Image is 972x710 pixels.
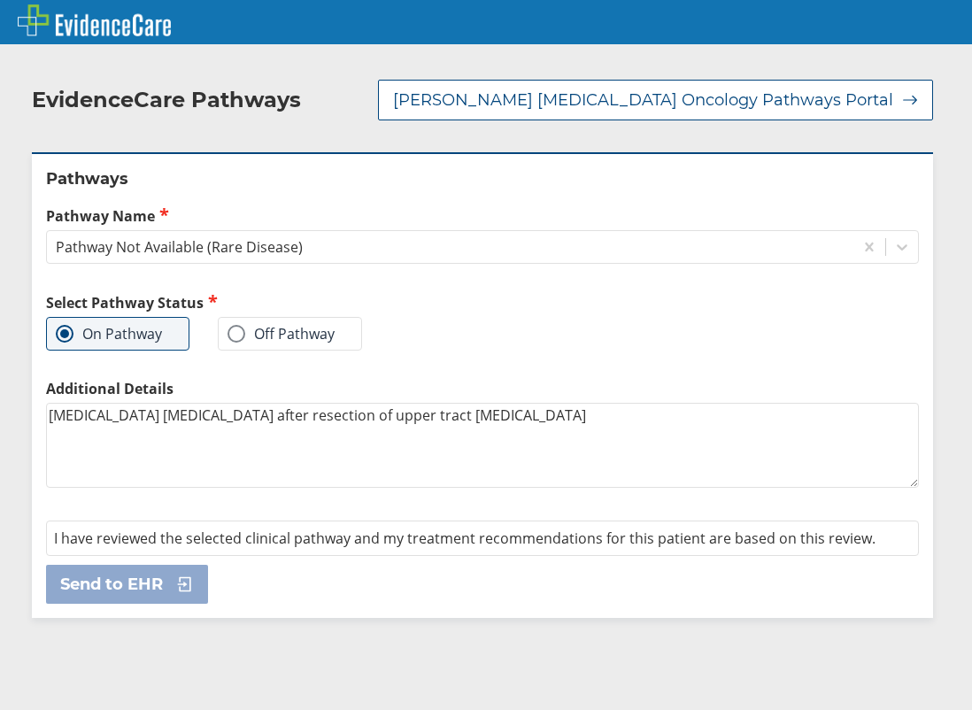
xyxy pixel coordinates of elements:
label: Additional Details [46,379,919,398]
button: [PERSON_NAME] [MEDICAL_DATA] Oncology Pathways Portal [378,80,933,120]
textarea: [MEDICAL_DATA] [MEDICAL_DATA] after resection of upper tract [MEDICAL_DATA] [46,403,919,488]
img: EvidenceCare [18,4,171,36]
label: Pathway Name [46,205,919,226]
button: Send to EHR [46,565,208,604]
h2: EvidenceCare Pathways [32,87,301,113]
label: On Pathway [56,325,162,343]
label: Off Pathway [228,325,335,343]
h2: Select Pathway Status [46,292,475,313]
div: Pathway Not Available (Rare Disease) [56,237,303,257]
span: Send to EHR [60,574,163,595]
h2: Pathways [46,168,919,189]
span: [PERSON_NAME] [MEDICAL_DATA] Oncology Pathways Portal [393,89,893,111]
span: I have reviewed the selected clinical pathway and my treatment recommendations for this patient a... [54,529,876,548]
